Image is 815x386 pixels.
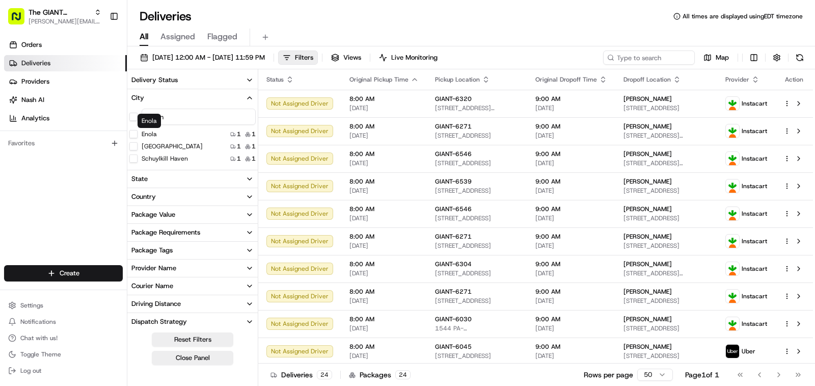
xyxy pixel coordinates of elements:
[21,59,50,68] span: Deliveries
[726,124,739,138] img: profile_instacart_ahold_partner.png
[10,41,185,57] p: Welcome 👋
[623,352,709,360] span: [STREET_ADDRESS]
[86,149,94,157] div: 💻
[101,173,123,181] span: Pylon
[160,31,195,43] span: Assigned
[72,172,123,181] a: Powered byPylon
[435,177,472,186] span: GIANT-6539
[173,100,185,113] button: Start new chat
[4,135,123,151] div: Favorites
[4,55,127,71] a: Deliveries
[142,142,203,150] label: [GEOGRAPHIC_DATA]
[4,110,127,126] a: Analytics
[726,179,739,193] img: profile_instacart_ahold_partner.png
[343,53,361,62] span: Views
[20,301,43,310] span: Settings
[252,142,256,150] span: 1
[535,177,607,186] span: 9:00 AM
[435,214,519,222] span: [STREET_ADDRESS]
[127,313,258,330] button: Dispatch Strategy
[4,265,123,281] button: Create
[623,104,709,112] span: [STREET_ADDRESS]
[127,206,258,223] button: Package Value
[237,155,241,163] span: 1
[131,299,181,308] div: Driving Distance
[623,95,672,103] span: [PERSON_NAME]
[535,75,597,84] span: Original Dropoff Time
[6,144,82,162] a: 📗Knowledge Base
[535,214,607,222] span: [DATE]
[349,269,419,277] span: [DATE]
[726,97,739,110] img: profile_instacart_ahold_partner.png
[435,297,519,305] span: [STREET_ADDRESS]
[623,150,672,158] span: [PERSON_NAME]
[742,292,767,300] span: Instacart
[435,269,519,277] span: [STREET_ADDRESS]
[131,281,173,291] div: Courier Name
[4,315,123,329] button: Notifications
[742,155,767,163] span: Instacart
[535,288,607,296] span: 9:00 AM
[20,318,56,326] span: Notifications
[435,205,472,213] span: GIANT-6546
[252,130,256,138] span: 1
[135,50,269,65] button: [DATE] 12:00 AM - [DATE] 11:59 PM
[349,297,419,305] span: [DATE]
[435,150,472,158] span: GIANT-6546
[152,53,265,62] span: [DATE] 12:00 AM - [DATE] 11:59 PM
[395,370,411,379] div: 24
[435,187,519,195] span: [STREET_ADDRESS]
[726,345,739,358] img: profile_uber_ahold_partner.png
[82,144,168,162] a: 💻API Documentation
[4,37,127,53] a: Orders
[140,8,192,24] h1: Deliveries
[127,89,258,107] button: City
[435,324,519,332] span: 1544 PA-[STREET_ADDRESS]
[349,104,419,112] span: [DATE]
[127,277,258,295] button: Courier Name
[349,95,419,103] span: 8:00 AM
[783,75,805,84] div: Action
[623,187,709,195] span: [STREET_ADDRESS]
[742,210,767,218] span: Instacart
[742,237,767,245] span: Instacart
[4,347,123,362] button: Toggle Theme
[4,298,123,313] button: Settings
[60,269,79,278] span: Create
[131,264,176,273] div: Provider Name
[237,130,241,138] span: 1
[152,332,233,347] button: Reset Filters
[435,122,472,131] span: GIANT-6271
[535,324,607,332] span: [DATE]
[96,148,164,158] span: API Documentation
[35,97,167,108] div: Start new chat
[726,290,739,303] img: profile_instacart_ahold_partner.png
[278,50,318,65] button: Filters
[142,155,188,163] label: Schuylkill Haven
[4,331,123,345] button: Chat with us!
[29,17,101,25] button: [PERSON_NAME][EMAIL_ADDRESS][DOMAIN_NAME]
[726,235,739,248] img: profile_instacart_ahold_partner.png
[535,95,607,103] span: 9:00 AM
[535,132,607,140] span: [DATE]
[35,108,129,116] div: We're available if you need us!
[4,4,105,29] button: The GIANT Company[PERSON_NAME][EMAIL_ADDRESS][DOMAIN_NAME]
[726,207,739,220] img: profile_instacart_ahold_partner.png
[535,260,607,268] span: 9:00 AM
[349,242,419,250] span: [DATE]
[127,295,258,313] button: Driving Distance
[131,75,178,85] div: Delivery Status
[349,260,419,268] span: 8:00 AM
[317,370,332,379] div: 24
[10,149,18,157] div: 📗
[131,246,173,255] div: Package Tags
[266,75,284,84] span: Status
[435,260,472,268] span: GIANT-6304
[140,31,148,43] span: All
[435,132,519,140] span: [STREET_ADDRESS]
[435,233,472,241] span: GIANT-6271
[349,352,419,360] span: [DATE]
[349,159,419,167] span: [DATE]
[20,367,41,375] span: Log out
